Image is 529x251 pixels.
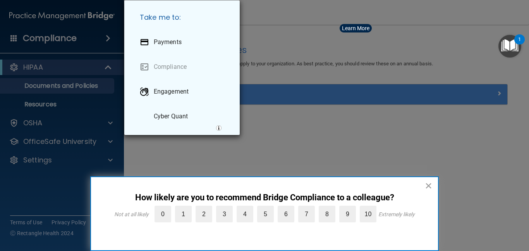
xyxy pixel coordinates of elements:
p: Engagement [154,88,189,96]
label: 6 [278,206,294,222]
label: 3 [216,206,233,222]
label: 9 [339,206,356,222]
button: Open Resource Center, 1 new notification [498,35,521,58]
label: 8 [319,206,335,222]
button: Learn More [340,24,372,32]
div: 1 [518,39,521,50]
a: Engagement [134,81,234,102]
label: 10 [360,206,376,222]
a: Compliance [134,56,234,78]
div: Extremely likely [378,211,415,217]
p: How likely are you to recommend Bridge Compliance to a colleague? [106,193,423,203]
label: 4 [237,206,253,222]
label: 7 [298,206,315,222]
label: 1 [175,206,192,222]
p: Cyber Quant [154,113,188,120]
div: Learn More [342,26,369,31]
button: Close [425,179,432,192]
h5: Take me to: [134,7,234,28]
div: Not at all likely [114,211,149,217]
p: Payments [154,38,182,46]
label: 0 [155,206,171,222]
a: Cyber Quant [134,106,234,127]
label: 2 [196,206,212,222]
a: Payments [134,31,234,53]
label: 5 [257,206,274,222]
